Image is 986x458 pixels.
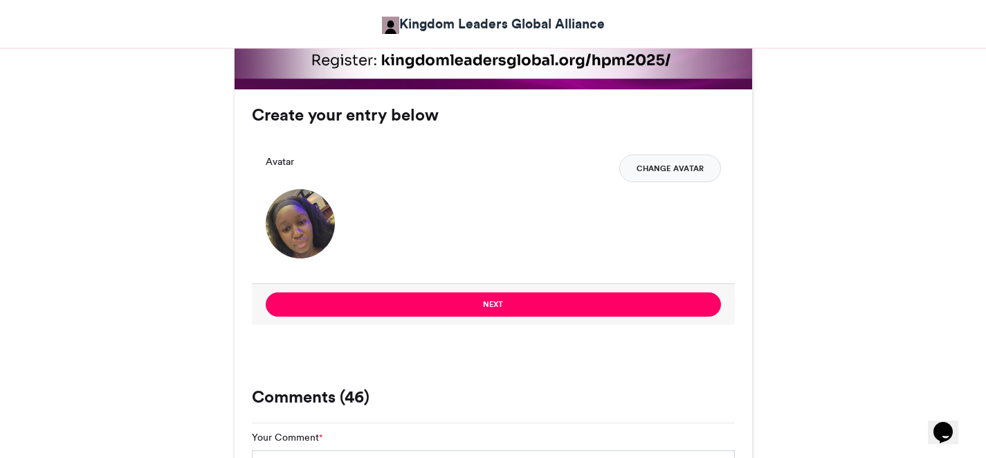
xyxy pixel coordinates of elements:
iframe: chat widget [928,403,972,444]
h3: Comments (46) [252,389,735,405]
label: Your Comment [252,430,322,445]
label: Avatar [266,155,294,169]
img: 1756330000.969-b2dcae4267c1926e4edbba7f5065fdc4d8f11412.png [266,189,335,258]
button: Change Avatar [619,155,721,182]
button: Next [266,292,721,317]
h3: Create your entry below [252,107,735,123]
img: Kingdom Leaders Global Alliance [382,17,399,34]
a: Kingdom Leaders Global Alliance [382,14,605,34]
